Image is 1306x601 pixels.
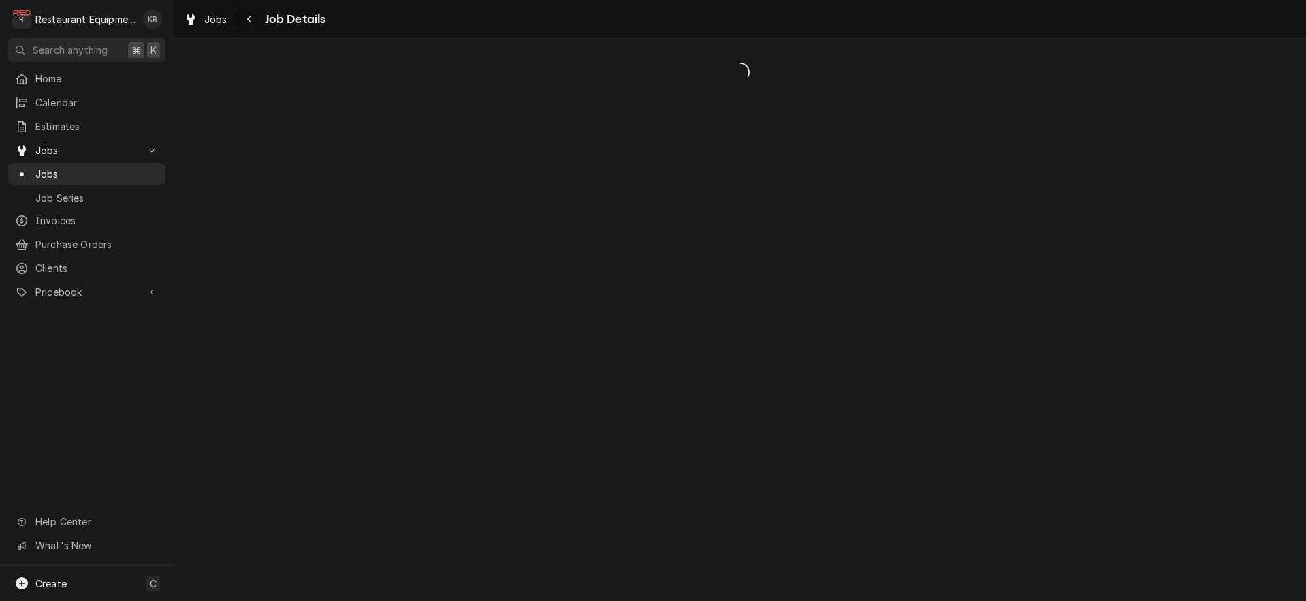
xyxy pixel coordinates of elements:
[261,10,326,29] span: Job Details
[33,43,108,57] span: Search anything
[8,534,165,557] a: Go to What's New
[8,187,165,209] a: Job Series
[35,95,159,110] span: Calendar
[35,213,159,228] span: Invoices
[239,8,261,30] button: Navigate back
[35,578,67,589] span: Create
[35,514,157,529] span: Help Center
[204,12,227,27] span: Jobs
[8,233,165,256] a: Purchase Orders
[8,209,165,232] a: Invoices
[35,143,138,157] span: Jobs
[8,115,165,138] a: Estimates
[12,10,31,29] div: Restaurant Equipment Diagnostics's Avatar
[8,163,165,185] a: Jobs
[8,67,165,90] a: Home
[8,257,165,279] a: Clients
[8,139,165,161] a: Go to Jobs
[8,38,165,62] button: Search anything⌘K
[8,91,165,114] a: Calendar
[35,119,159,134] span: Estimates
[8,281,165,303] a: Go to Pricebook
[35,285,138,299] span: Pricebook
[150,576,157,591] span: C
[131,43,141,57] span: ⌘
[35,261,159,275] span: Clients
[8,510,165,533] a: Go to Help Center
[35,167,159,181] span: Jobs
[143,10,162,29] div: KR
[12,10,31,29] div: R
[35,12,136,27] div: Restaurant Equipment Diagnostics
[143,10,162,29] div: Kelli Robinette's Avatar
[150,43,157,57] span: K
[35,72,159,86] span: Home
[174,58,1306,87] span: Loading...
[35,237,159,251] span: Purchase Orders
[35,191,159,205] span: Job Series
[35,538,157,553] span: What's New
[178,8,233,31] a: Jobs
